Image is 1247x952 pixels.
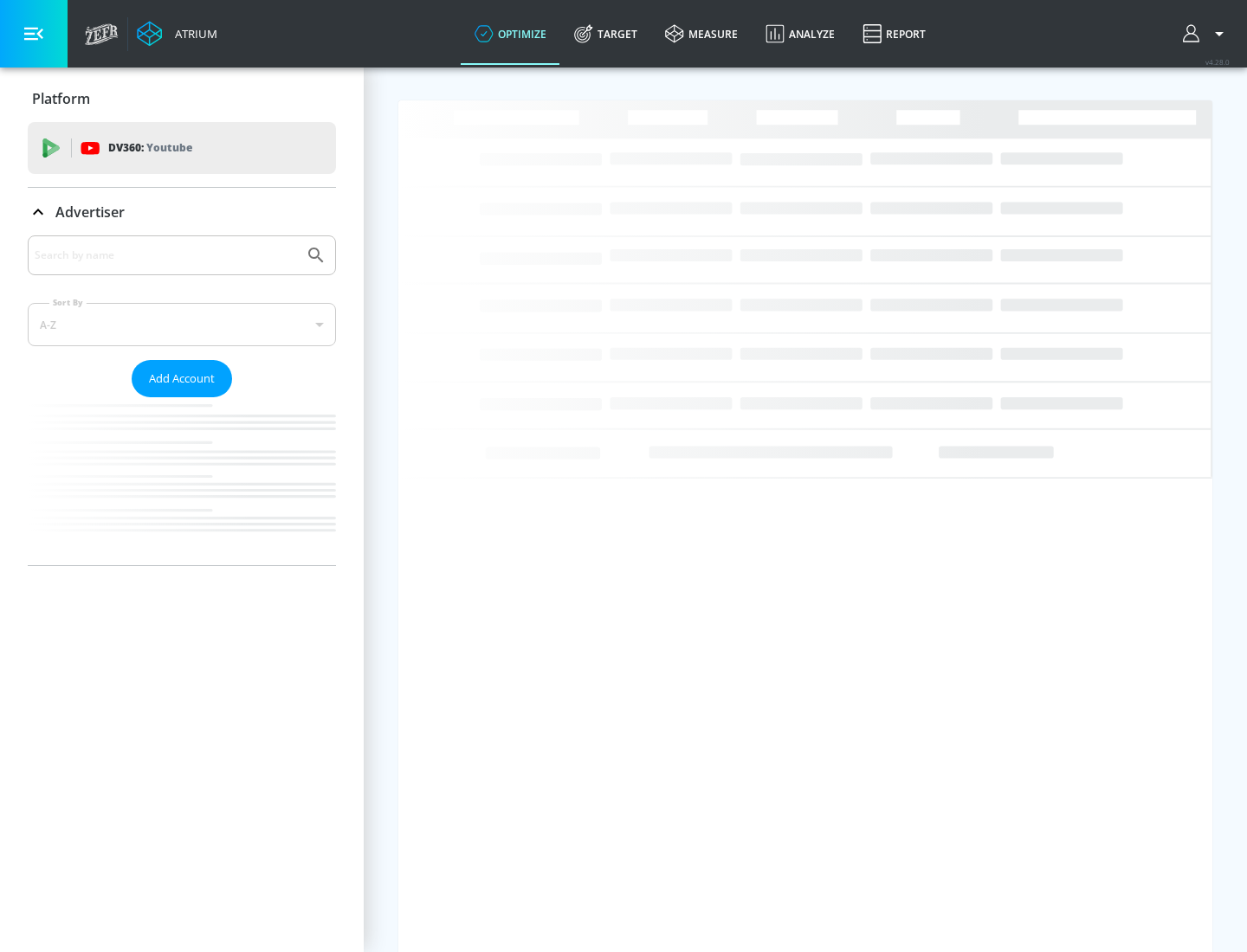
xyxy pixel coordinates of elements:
[49,297,87,308] label: Sort By
[55,203,125,222] p: Advertiser
[137,21,217,47] a: Atrium
[149,369,215,389] span: Add Account
[35,244,297,267] input: Search by name
[560,3,651,65] a: Target
[651,3,752,65] a: measure
[461,3,560,65] a: optimize
[752,3,849,65] a: Analyze
[28,188,336,236] div: Advertiser
[849,3,940,65] a: Report
[28,122,336,174] div: DV360: Youtube
[28,303,336,346] div: A-Z
[168,26,217,42] div: Atrium
[1205,57,1230,67] span: v 4.28.0
[108,138,192,158] p: DV360:
[146,138,192,157] p: Youtube
[132,360,232,397] button: Add Account
[28,397,336,565] nav: list of Advertiser
[28,74,336,123] div: Platform
[32,89,90,108] p: Platform
[28,235,336,565] div: Advertiser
